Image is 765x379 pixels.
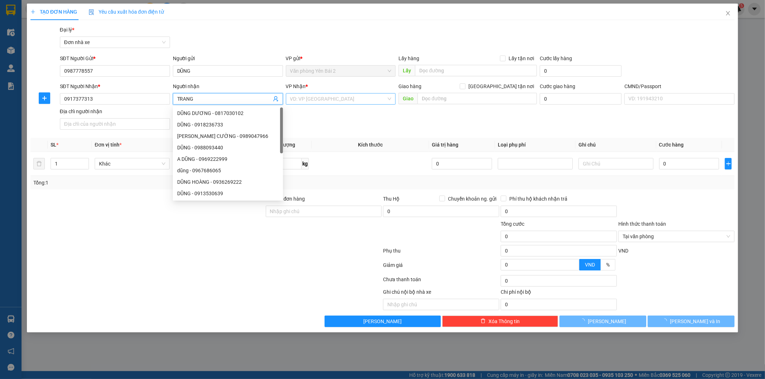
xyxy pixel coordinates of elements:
[33,179,295,187] div: Tổng: 1
[173,188,283,199] div: DŨNG - 0913530639
[506,54,537,62] span: Lấy tận nơi
[266,206,382,217] input: Ghi chú đơn hàng
[173,54,283,62] div: Người gửi
[358,142,383,148] span: Kích thước
[718,4,738,24] button: Close
[540,65,622,77] input: Cước lấy hàng
[173,142,283,153] div: DŨNG - 0988093440
[417,93,537,104] input: Dọc đường
[177,167,279,174] div: dũng - 0967686065
[30,9,36,14] span: plus
[173,119,283,130] div: DŨNG - 0918236733
[60,54,170,62] div: SĐT Người Gửi
[540,56,572,61] label: Cước lấy hàng
[177,121,279,129] div: DŨNG - 0918236733
[623,231,730,242] span: Tại văn phòng
[415,65,537,76] input: Dọc đường
[89,9,94,15] img: icon
[325,316,441,327] button: [PERSON_NAME]
[383,261,500,274] div: Giảm giá
[177,189,279,197] div: DŨNG - 0913530639
[662,318,670,323] span: loading
[30,9,77,15] span: TẠO ĐƠN HÀNG
[501,221,524,227] span: Tổng cước
[588,317,626,325] span: [PERSON_NAME]
[39,92,50,104] button: plus
[576,138,656,152] th: Ghi chú
[559,316,646,327] button: [PERSON_NAME]
[659,142,684,148] span: Cước hàng
[383,247,500,259] div: Phụ thu
[725,158,732,169] button: plus
[177,132,279,140] div: [PERSON_NAME] CƯỜNG - 0989047966
[266,196,305,202] label: Ghi chú đơn hàng
[173,130,283,142] div: PHAN DŨNG CƯỜNG - 0989047966
[488,317,520,325] span: Xóa Thông tin
[648,316,735,327] button: [PERSON_NAME] và In
[89,9,164,15] span: Yêu cầu xuất hóa đơn điện tử
[60,27,74,33] span: Đại lý
[540,93,622,105] input: Cước giao hàng
[432,158,492,169] input: 0
[51,142,56,148] span: SL
[99,158,165,169] span: Khác
[177,155,279,163] div: A DŨNG - 0969222999
[302,158,309,169] span: kg
[286,54,396,62] div: VP gửi
[173,176,283,188] div: DŨNG HOÀNG - 0936269222
[173,107,283,119] div: DŨNG DƯƠNG - 0817030102
[670,317,720,325] span: [PERSON_NAME] và In
[60,118,170,130] input: Địa chỉ của người nhận
[173,165,283,176] div: dũng - 0967686065
[177,144,279,152] div: DŨNG - 0988093440
[39,95,50,101] span: plus
[540,83,575,89] label: Cước giao hàng
[383,196,400,202] span: Thu Hộ
[60,82,170,90] div: SĐT Người Nhận
[398,93,417,104] span: Giao
[585,262,595,268] span: VND
[273,96,279,102] span: user-add
[60,107,170,115] div: Địa chỉ người nhận
[290,66,392,76] span: Văn phòng Yên Bái 2
[495,138,576,152] th: Loại phụ phí
[398,65,415,76] span: Lấy
[442,316,558,327] button: deleteXóa Thông tin
[173,82,283,90] div: Người nhận
[398,56,419,61] span: Lấy hàng
[177,178,279,186] div: DŨNG HOÀNG - 0936269222
[445,195,499,203] span: Chuyển khoản ng. gửi
[466,82,537,90] span: [GEOGRAPHIC_DATA] tận nơi
[481,318,486,324] span: delete
[64,37,166,48] span: Đơn nhà xe
[432,142,458,148] span: Giá trị hàng
[173,153,283,165] div: A DŨNG - 0969222999
[618,248,628,254] span: VND
[606,262,610,268] span: %
[725,10,731,16] span: close
[624,82,735,90] div: CMND/Passport
[725,161,731,167] span: plus
[177,109,279,117] div: DŨNG DƯƠNG - 0817030102
[383,299,499,310] input: Nhập ghi chú
[383,288,499,299] div: Ghi chú nội bộ nhà xe
[383,275,500,288] div: Chưa thanh toán
[579,158,653,169] input: Ghi Chú
[363,317,402,325] span: [PERSON_NAME]
[95,142,122,148] span: Đơn vị tính
[618,221,666,227] label: Hình thức thanh toán
[580,318,588,323] span: loading
[33,158,45,169] button: delete
[286,83,306,89] span: VP Nhận
[398,83,421,89] span: Giao hàng
[501,288,617,299] div: Chi phí nội bộ
[506,195,570,203] span: Phí thu hộ khách nhận trả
